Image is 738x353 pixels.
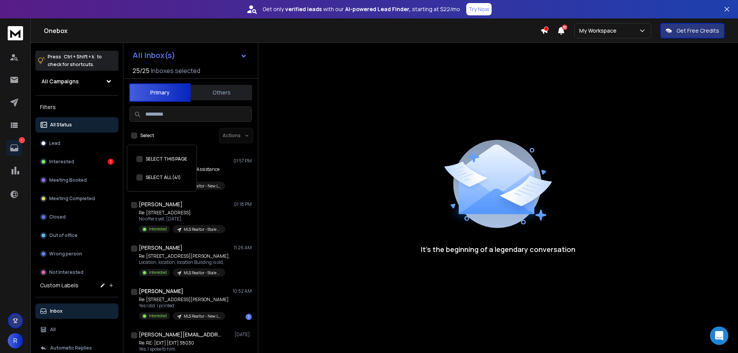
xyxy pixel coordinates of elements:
p: Closed [49,214,66,220]
p: Automatic Replies [50,345,92,351]
p: 11:26 AM [234,245,252,251]
p: My Workspace [579,27,620,35]
p: MLS Realtor - New Listing [184,313,221,319]
div: 1 [246,314,252,320]
p: Interested [149,313,167,319]
p: Wrong person [49,251,82,257]
div: 1 [108,159,114,165]
p: 10:52 AM [233,288,252,294]
img: logo [8,26,23,40]
button: Primary [129,83,191,102]
button: All Status [35,117,118,133]
button: Closed [35,209,118,225]
label: SELECT ALL (41) [146,174,181,181]
span: 25 / 25 [133,66,150,75]
button: All [35,322,118,337]
button: Interested1 [35,154,118,169]
p: Press to check for shortcuts. [48,53,102,68]
button: Out of office [35,228,118,243]
p: Re: [STREET_ADDRESS][PERSON_NAME] [139,297,229,303]
p: Yes, I spoke to him. [139,346,225,352]
h3: Inboxes selected [151,66,200,75]
p: Out of office [49,232,78,239]
p: All [50,326,56,333]
p: [DATE] [234,331,252,338]
p: 1 [19,137,25,143]
button: Meeting Booked [35,172,118,188]
p: MLS Realtor - New Listing [184,183,221,189]
p: Location, location, location Building is old, [139,259,230,265]
span: 50 [562,25,567,30]
p: It’s the beginning of a legendary conversation [421,244,575,255]
button: Wrong person [35,246,118,262]
h1: [PERSON_NAME] [139,244,183,252]
p: Interested [149,226,167,232]
label: SELECT THIS PAGE [146,156,187,162]
p: Re: RE: [EXT] [EXT] 38030 [139,340,225,346]
p: Interested [149,270,167,275]
p: Re: [STREET_ADDRESS][PERSON_NAME], [139,253,230,259]
a: 1 [7,140,22,156]
p: MLS Realtor - Stale Listing [184,270,221,276]
strong: AI-powered Lead Finder, [345,5,411,13]
p: Interested [49,159,74,165]
h1: Onebox [44,26,540,35]
h3: Custom Labels [40,282,78,289]
h1: All Campaigns [42,78,79,85]
p: Lead [49,140,60,146]
h1: [PERSON_NAME] [139,287,183,295]
button: Others [191,84,252,101]
h1: [PERSON_NAME] [139,201,183,208]
button: R [8,333,23,348]
strong: verified leads [285,5,322,13]
p: No offers yet. [DATE], [139,216,225,222]
button: Get Free Credits [660,23,725,38]
p: Meeting Booked [49,177,87,183]
p: Meeting Completed [49,196,95,202]
button: All Inbox(s) [126,48,253,63]
button: All Campaigns [35,74,118,89]
p: Get Free Credits [676,27,719,35]
button: Inbox [35,303,118,319]
label: Select [140,133,154,139]
p: Yes I did. I printed [139,303,229,309]
p: All Status [50,122,72,128]
span: Ctrl + Shift + k [63,52,95,61]
p: 01:57 PM [233,158,252,164]
button: Not Interested [35,265,118,280]
p: Inbox [50,308,63,314]
div: Open Intercom Messenger [710,326,728,345]
button: Lead [35,136,118,151]
p: Try Now [469,5,489,13]
h1: All Inbox(s) [133,51,175,59]
button: Try Now [466,3,492,15]
p: MLS Realtor - Stale Listing [184,227,221,232]
p: Re: [STREET_ADDRESS] [139,210,225,216]
p: 01:18 PM [234,201,252,207]
button: Meeting Completed [35,191,118,206]
h1: [PERSON_NAME][EMAIL_ADDRESS][PERSON_NAME][DOMAIN_NAME] +1 [139,331,223,338]
h3: Filters [35,102,118,113]
p: Not Interested [49,269,83,275]
p: Get only with our starting at $22/mo [263,5,460,13]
